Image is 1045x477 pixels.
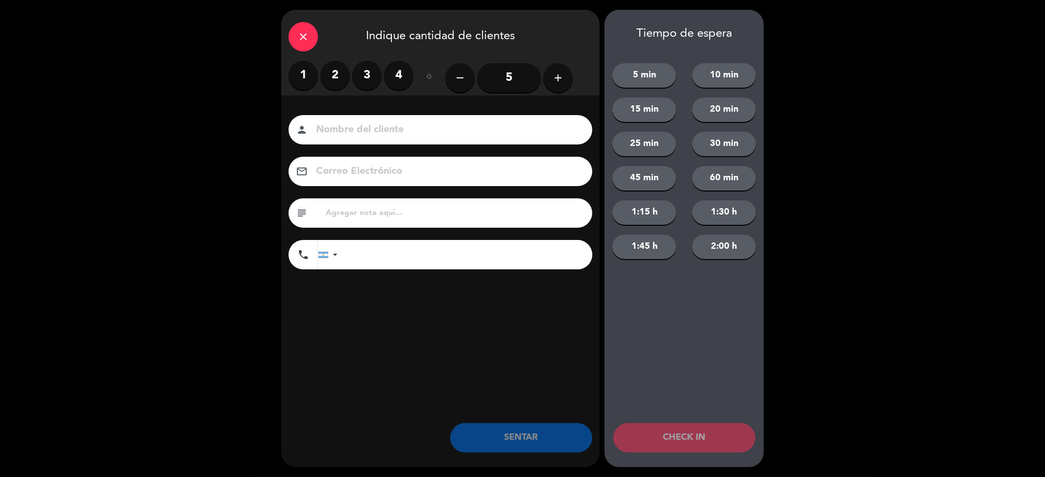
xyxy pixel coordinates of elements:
[692,166,756,191] button: 60 min
[296,124,308,136] i: person
[384,61,413,90] label: 4
[315,121,580,139] input: Nombre del cliente
[612,235,676,259] button: 1:45 h
[289,61,318,90] label: 1
[612,97,676,122] button: 15 min
[543,63,573,93] button: add
[281,10,600,61] div: Indique cantidad de clientes
[318,240,341,269] div: Argentina: +54
[612,63,676,88] button: 5 min
[352,61,382,90] label: 3
[692,132,756,156] button: 30 min
[315,163,580,180] input: Correo Electrónico
[320,61,350,90] label: 2
[612,200,676,225] button: 1:15 h
[325,206,585,220] input: Agregar nota aquí...
[413,61,445,95] div: ó
[552,72,564,84] i: add
[297,249,309,261] i: phone
[297,31,309,43] i: close
[454,72,466,84] i: remove
[296,166,308,177] i: email
[445,63,475,93] button: remove
[450,423,592,453] button: SENTAR
[296,207,308,219] i: subject
[692,200,756,225] button: 1:30 h
[613,423,755,453] button: CHECK IN
[605,27,764,41] div: Tiempo de espera
[612,166,676,191] button: 45 min
[692,63,756,88] button: 10 min
[692,97,756,122] button: 20 min
[612,132,676,156] button: 25 min
[692,235,756,259] button: 2:00 h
